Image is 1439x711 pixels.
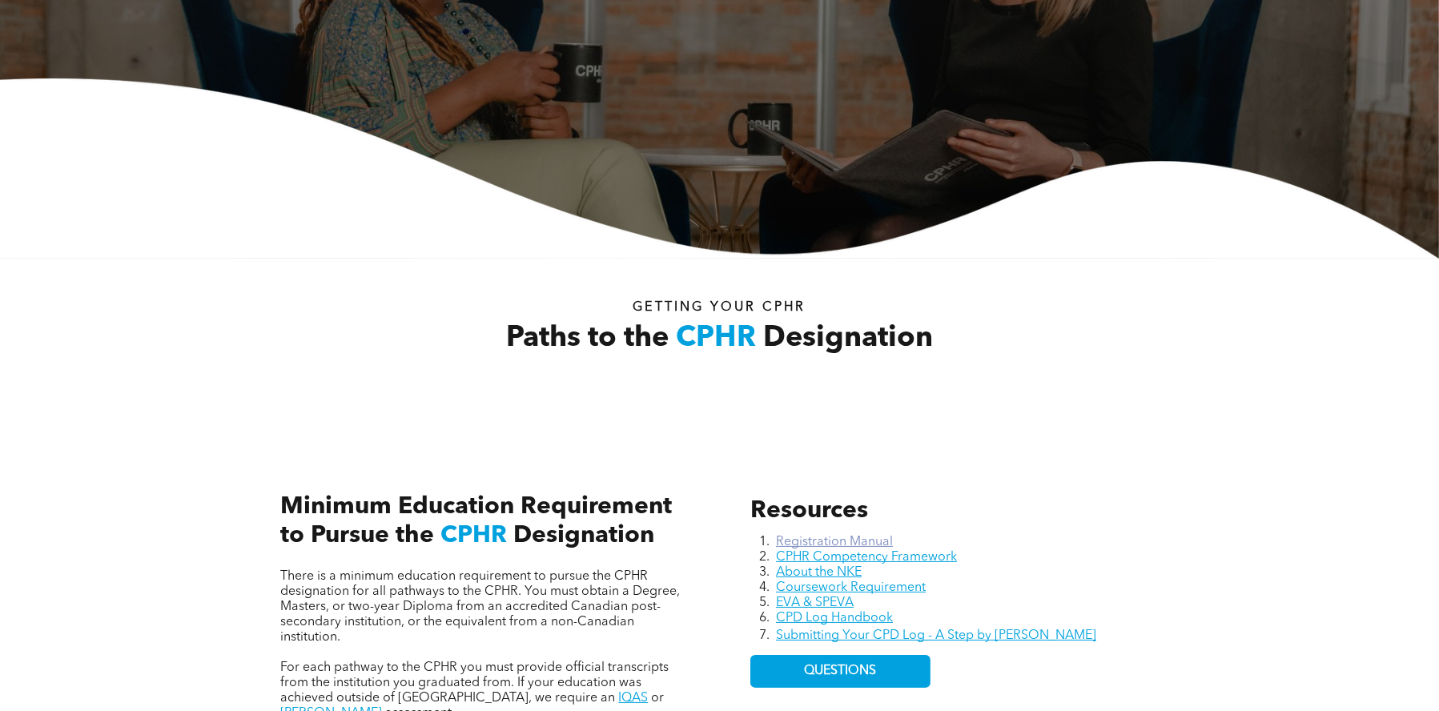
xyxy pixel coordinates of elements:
a: Registration Manual [776,536,893,548]
span: QUESTIONS [805,664,877,679]
span: Paths to the [506,324,669,353]
a: CPHR Competency Framework [776,551,957,564]
a: About the NKE [776,566,862,579]
a: Coursework Requirement [776,581,926,594]
span: For each pathway to the CPHR you must provide official transcripts from the institution you gradu... [280,661,669,705]
span: Designation [763,324,933,353]
span: or [651,692,664,705]
a: QUESTIONS [750,655,931,688]
a: Submitting Your CPD Log - A Step by [PERSON_NAME] [776,629,1096,642]
span: CPHR [676,324,756,353]
a: IQAS [618,692,648,705]
span: There is a minimum education requirement to pursue the CPHR designation for all pathways to the C... [280,570,680,644]
span: CPHR [440,524,507,548]
span: Getting your Cphr [633,301,806,314]
a: CPD Log Handbook [776,612,893,625]
span: Designation [513,524,654,548]
span: Minimum Education Requirement to Pursue the [280,495,672,548]
span: Resources [750,499,868,523]
a: EVA & SPEVA [776,597,854,609]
